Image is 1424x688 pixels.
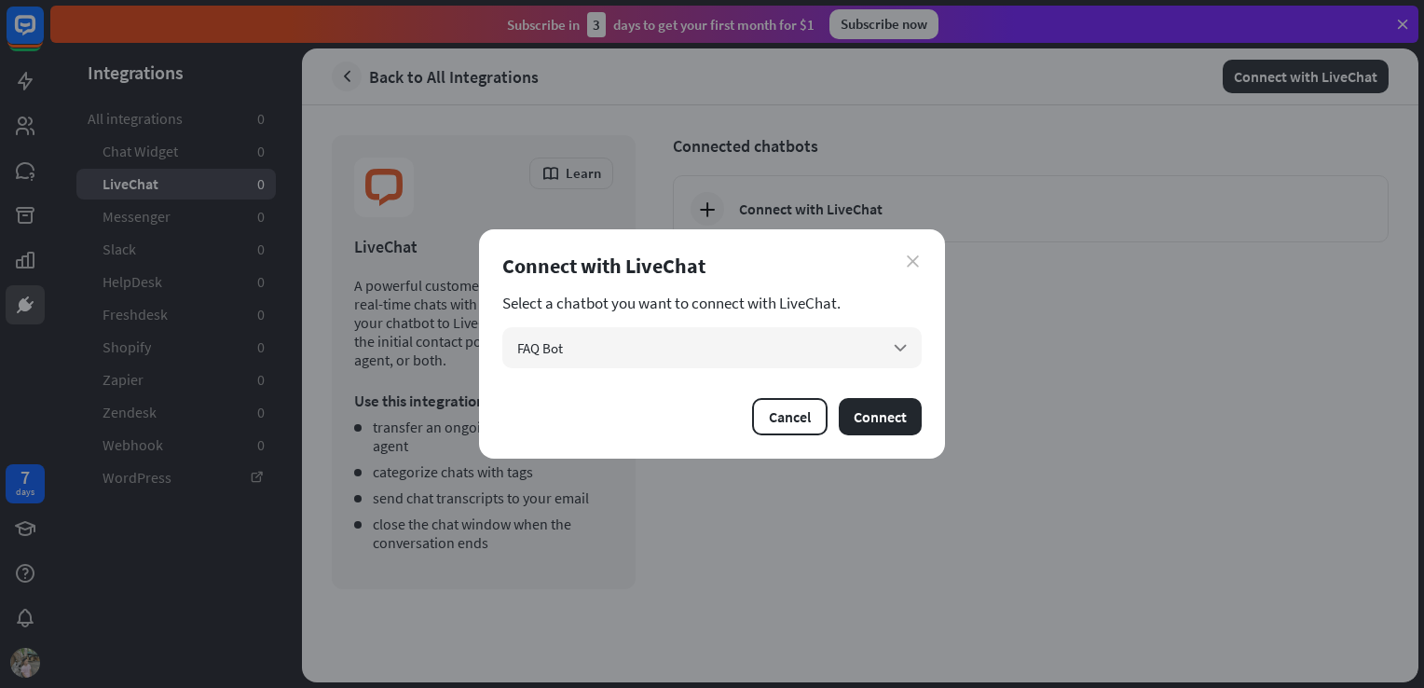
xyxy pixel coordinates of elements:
span: FAQ Bot [517,339,563,357]
button: Open LiveChat chat widget [15,7,71,63]
i: arrow_down [890,337,911,358]
button: Connect [839,398,922,435]
i: close [907,255,919,268]
div: Connect with LiveChat [502,253,922,279]
button: Cancel [752,398,828,435]
section: Select a chatbot you want to connect with LiveChat. [502,294,922,312]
